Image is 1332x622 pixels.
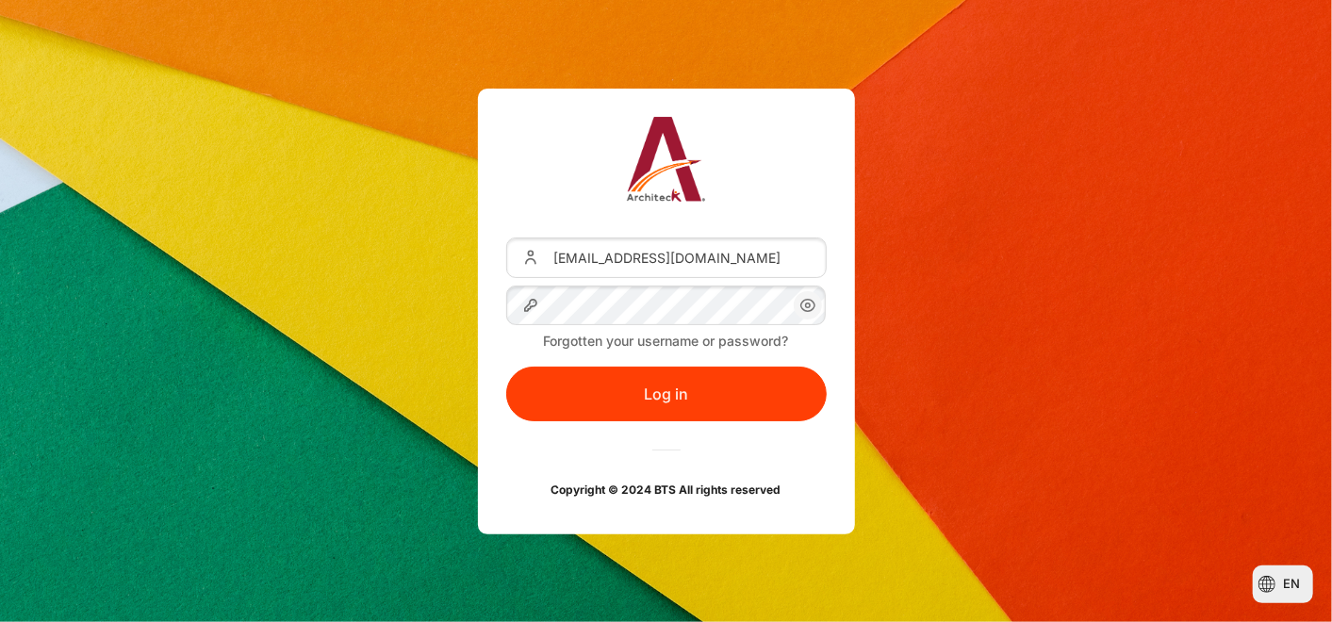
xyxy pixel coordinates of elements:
[627,117,705,202] img: Architeck
[506,367,827,421] button: Log in
[627,117,705,209] a: Architeck
[551,483,781,497] strong: Copyright © 2024 BTS All rights reserved
[1283,575,1300,594] span: en
[506,237,827,277] input: Username or Email Address
[1253,565,1313,603] button: Languages
[544,333,789,349] a: Forgotten your username or password?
